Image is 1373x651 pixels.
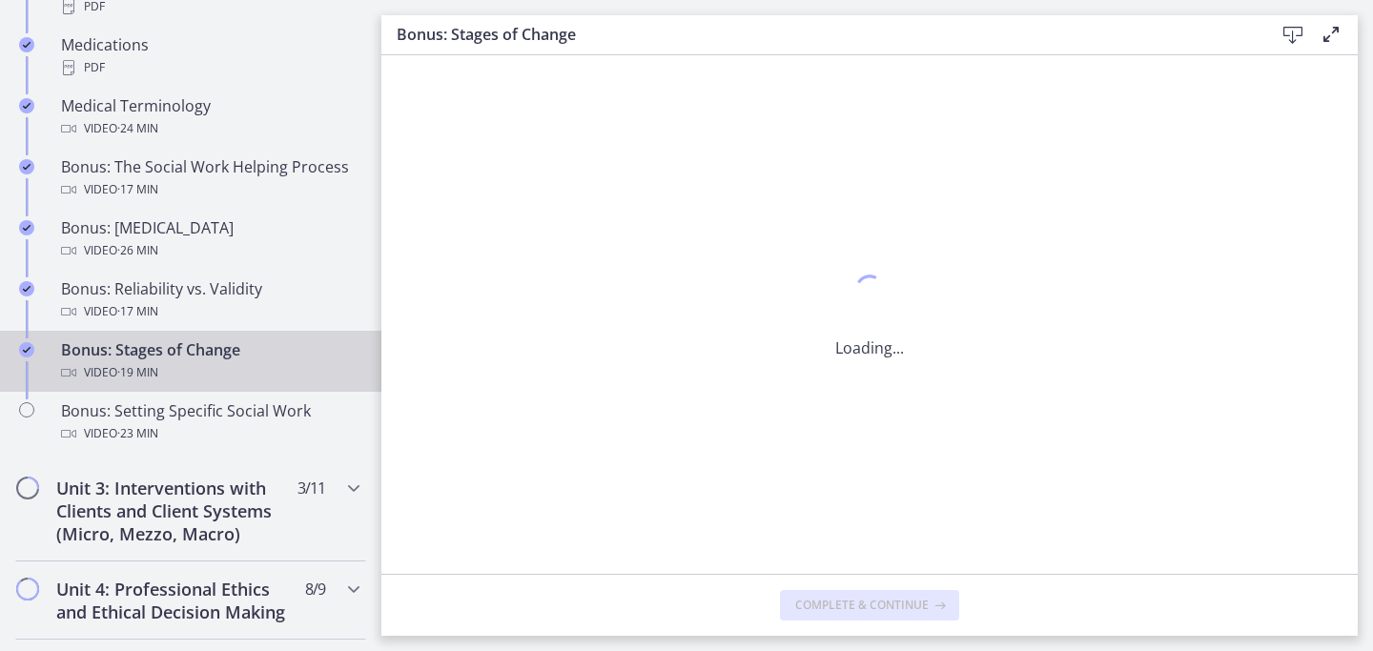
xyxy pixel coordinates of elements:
span: · 17 min [117,300,158,323]
span: · 26 min [117,239,158,262]
div: 1 [835,270,904,314]
div: Medications [61,33,359,79]
i: Completed [19,98,34,113]
div: PDF [61,56,359,79]
i: Completed [19,342,34,357]
div: Bonus: The Social Work Helping Process [61,155,359,201]
div: Video [61,178,359,201]
i: Completed [19,37,34,52]
span: · 17 min [117,178,158,201]
div: Video [61,117,359,140]
div: Video [61,300,359,323]
span: 3 / 11 [297,477,325,499]
span: · 19 min [117,361,158,384]
div: Bonus: [MEDICAL_DATA] [61,216,359,262]
div: Bonus: Setting Specific Social Work [61,399,359,445]
div: Video [61,239,359,262]
span: · 24 min [117,117,158,140]
span: Complete & continue [795,598,929,613]
p: Loading... [835,336,904,359]
div: Video [61,422,359,445]
div: Video [61,361,359,384]
div: Bonus: Stages of Change [61,338,359,384]
span: · 23 min [117,422,158,445]
h3: Bonus: Stages of Change [397,23,1243,46]
i: Completed [19,281,34,296]
div: Medical Terminology [61,94,359,140]
h2: Unit 4: Professional Ethics and Ethical Decision Making [56,578,289,623]
span: 8 / 9 [305,578,325,600]
i: Completed [19,159,34,174]
i: Completed [19,220,34,235]
div: Bonus: Reliability vs. Validity [61,277,359,323]
h2: Unit 3: Interventions with Clients and Client Systems (Micro, Mezzo, Macro) [56,477,289,545]
button: Complete & continue [780,590,959,620]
